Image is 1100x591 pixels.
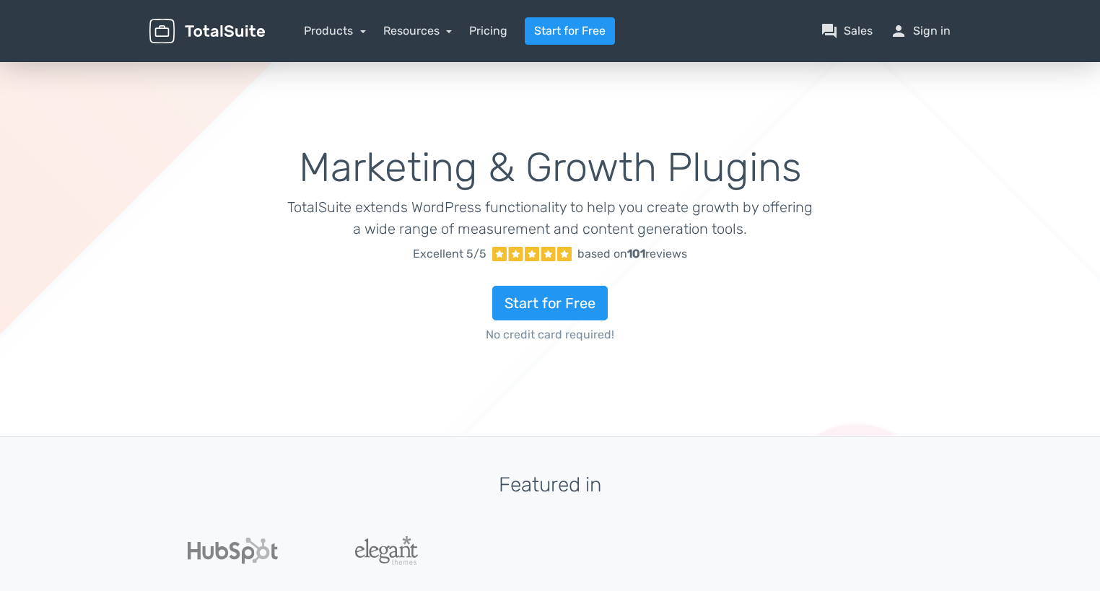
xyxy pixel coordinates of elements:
a: Start for Free [525,17,615,45]
img: ElegantThemes [355,536,418,565]
a: Excellent 5/5 based on101reviews [287,240,813,268]
h3: Featured in [149,474,951,496]
a: Resources [383,24,453,38]
a: question_answerSales [821,22,873,40]
span: question_answer [821,22,838,40]
span: Excellent 5/5 [413,245,486,263]
a: Products [304,24,366,38]
div: based on reviews [577,245,687,263]
img: Hubspot [188,538,278,564]
h1: Marketing & Growth Plugins [287,146,813,191]
strong: 101 [627,247,645,261]
span: person [890,22,907,40]
a: Start for Free [492,286,608,320]
img: TotalSuite for WordPress [149,19,265,44]
a: personSign in [890,22,951,40]
span: No credit card required! [287,326,813,343]
a: Pricing [469,22,507,40]
p: TotalSuite extends WordPress functionality to help you create growth by offering a wide range of ... [287,196,813,240]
